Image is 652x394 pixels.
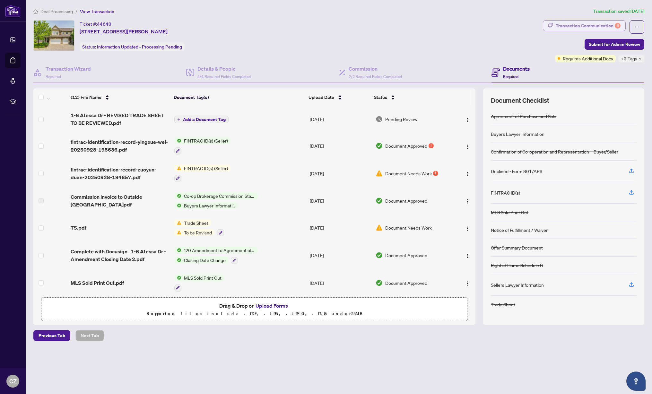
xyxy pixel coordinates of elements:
[71,138,169,153] span: fintrac-identification-record-yingxue-wei-20250928-195636.pdf
[174,274,224,292] button: Status IconMLS Sold Print Out
[491,148,618,155] div: Confirmation of Co-operation and Representation—Buyer/Seller
[80,42,185,51] div: Status:
[626,372,646,391] button: Open asap
[589,39,640,49] span: Submit for Admin Review
[463,278,473,288] button: Logo
[68,88,171,106] th: (12) File Name
[181,165,230,172] span: FINTRAC ID(s) (Seller)
[503,74,518,79] span: Required
[71,94,101,101] span: (12) File Name
[174,247,181,254] img: Status Icon
[254,302,290,310] button: Upload Forms
[465,253,470,258] img: Logo
[465,281,470,286] img: Logo
[491,130,544,137] div: Buyers Lawyer Information
[491,281,544,288] div: Sellers Lawyer Information
[197,74,251,79] span: 4/4 Required Fields Completed
[463,250,473,260] button: Logo
[80,28,168,35] span: [STREET_ADDRESS][PERSON_NAME]
[429,143,434,148] div: 1
[491,113,556,120] div: Agreement of Purchase and Sale
[307,187,373,214] td: [DATE]
[174,219,181,226] img: Status Icon
[174,115,229,124] button: Add a Document Tag
[433,171,438,176] div: 1
[376,279,383,286] img: Document Status
[80,20,111,28] div: Ticket #:
[71,279,124,287] span: MLS Sold Print Out.pdf
[556,21,621,31] div: Transaction Communication
[75,8,77,15] li: /
[306,88,371,106] th: Upload Date
[635,25,639,29] span: ellipsis
[34,21,74,51] img: IMG-X12275033_1.jpg
[174,257,181,264] img: Status Icon
[563,55,613,62] span: Requires Additional Docs
[80,9,114,14] span: View Transaction
[465,199,470,204] img: Logo
[41,298,467,321] span: Drag & Drop orUpload FormsSupported files include .PDF, .JPG, .JPEG, .PNG under25MB
[491,209,528,216] div: MLS Sold Print Out
[97,44,182,50] span: Information Updated - Processing Pending
[71,248,169,263] span: Complete with Docusign_ 1-6 Atessa Dr - Amendment Closing Date 2.pdf
[174,274,181,281] img: Status Icon
[615,23,621,29] div: 6
[491,262,543,269] div: Right at Home Schedule B
[503,65,530,73] h4: Documents
[307,160,373,187] td: [DATE]
[385,197,427,204] span: Document Approved
[219,302,290,310] span: Drag & Drop or
[376,170,383,177] img: Document Status
[376,142,383,149] img: Document Status
[349,65,402,73] h4: Commission
[307,269,373,297] td: [DATE]
[491,244,543,251] div: Offer Summary Document
[177,118,180,121] span: plus
[71,224,86,232] span: TS.pdf
[376,197,383,204] img: Document Status
[465,118,470,123] img: Logo
[174,116,229,123] button: Add a Document Tag
[174,202,181,209] img: Status Icon
[639,57,642,60] span: down
[181,274,224,281] span: MLS Sold Print Out
[465,226,470,231] img: Logo
[181,257,228,264] span: Closing Date Change
[465,144,470,149] img: Logo
[5,5,21,17] img: logo
[463,223,473,233] button: Logo
[174,137,181,144] img: Status Icon
[71,166,169,181] span: fintrac-identification-record-zuoyun-duan-20250928-194857.pdf
[39,330,65,341] span: Previous Tab
[181,247,257,254] span: 120 Amendment to Agreement of Purchase and Sale
[181,192,257,199] span: Co-op Brokerage Commission Statement
[174,229,181,236] img: Status Icon
[465,171,470,177] img: Logo
[491,301,515,308] div: Trade Sheet
[385,116,417,123] span: Pending Review
[181,202,238,209] span: Buyers Lawyer Information
[385,279,427,286] span: Document Approved
[463,114,473,124] button: Logo
[71,193,169,208] span: Commission Invoice to Outside [GEOGRAPHIC_DATA]pdf
[593,8,644,15] article: Transaction saved [DATE]
[491,96,549,105] span: Document Checklist
[307,106,373,132] td: [DATE]
[385,170,432,177] span: Document Needs Work
[491,226,548,233] div: Notice of Fulfillment / Waiver
[46,65,91,73] h4: Transaction Wizard
[71,111,169,127] span: 1-6 Atessa Dr - REVISED TRADE SHEET TO BE REVIEWED.pdf
[309,94,334,101] span: Upload Date
[183,117,226,122] span: Add a Document Tag
[174,192,257,209] button: Status IconCo-op Brokerage Commission StatementStatus IconBuyers Lawyer Information
[307,241,373,269] td: [DATE]
[307,214,373,242] td: [DATE]
[181,229,214,236] span: To be Revised
[463,141,473,151] button: Logo
[174,137,230,154] button: Status IconFINTRAC ID(s) (Seller)
[376,224,383,231] img: Document Status
[174,247,257,264] button: Status Icon120 Amendment to Agreement of Purchase and SaleStatus IconClosing Date Change
[491,189,520,196] div: FINTRAC ID(s)
[463,196,473,206] button: Logo
[374,94,387,101] span: Status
